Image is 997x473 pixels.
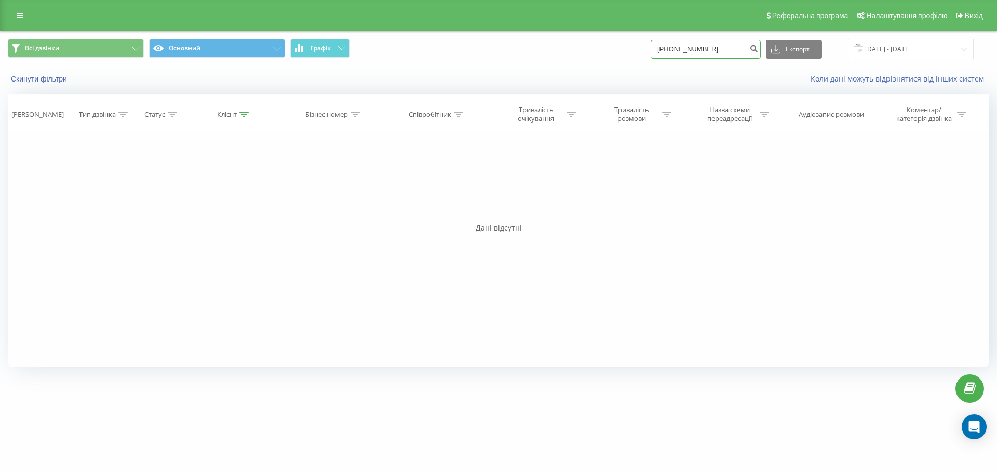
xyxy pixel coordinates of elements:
[149,39,285,58] button: Основний
[894,105,954,123] div: Коментар/категорія дзвінка
[866,11,947,20] span: Налаштування профілю
[8,39,144,58] button: Всі дзвінки
[8,74,72,84] button: Скинути фільтри
[965,11,983,20] span: Вихід
[799,110,864,119] div: Аудіозапис розмови
[79,110,116,119] div: Тип дзвінка
[604,105,659,123] div: Тривалість розмови
[311,45,331,52] span: Графік
[811,74,989,84] a: Коли дані можуть відрізнятися вiд інших систем
[144,110,165,119] div: Статус
[651,40,761,59] input: Пошук за номером
[409,110,451,119] div: Співробітник
[772,11,848,20] span: Реферальна програма
[25,44,59,52] span: Всі дзвінки
[962,414,987,439] div: Open Intercom Messenger
[305,110,348,119] div: Бізнес номер
[217,110,237,119] div: Клієнт
[766,40,822,59] button: Експорт
[702,105,757,123] div: Назва схеми переадресації
[8,223,989,233] div: Дані відсутні
[508,105,564,123] div: Тривалість очікування
[11,110,64,119] div: [PERSON_NAME]
[290,39,350,58] button: Графік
